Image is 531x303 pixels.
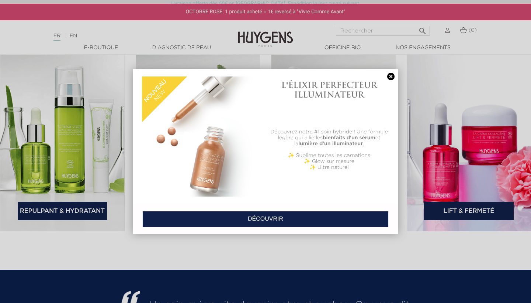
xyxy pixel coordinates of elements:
p: ✨ Sublime toutes les carnations [269,153,389,159]
a: DÉCOUVRIR [142,211,389,227]
p: Découvrez notre #1 soin hybride ! Une formule légère qui allie les et la . [269,129,389,147]
h1: L'ÉLIXIR PERFECTEUR ILLUMINATEUR [269,80,389,100]
p: ✨ Ultra naturel [269,164,389,170]
p: ✨ Glow sur mesure [269,159,389,164]
b: lumière d'un illuminateur [298,141,363,146]
b: bienfaits d'un sérum [323,135,375,140]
